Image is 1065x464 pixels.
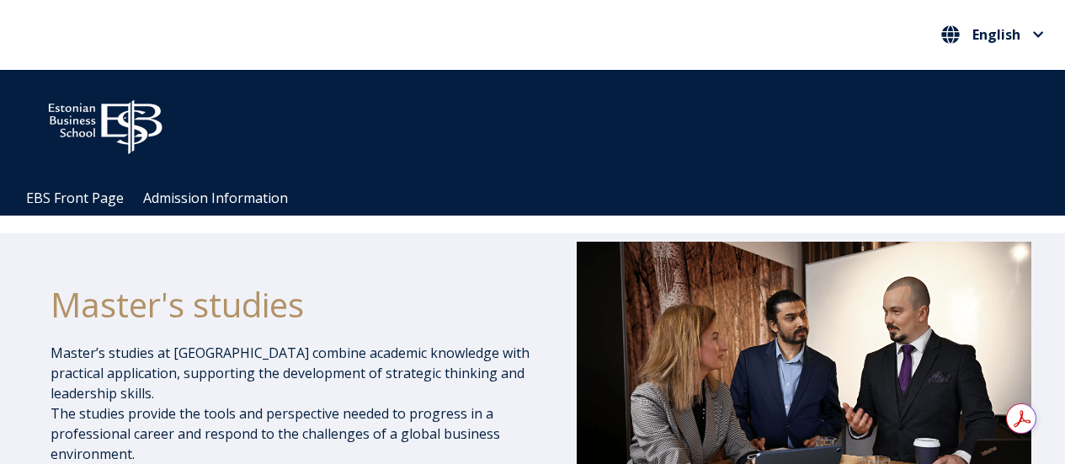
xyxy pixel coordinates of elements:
span: Community for Growth and Resp [472,116,679,135]
h1: Master's studies [51,284,539,326]
p: Master’s studies at [GEOGRAPHIC_DATA] combine academic knowledge with practical application, supp... [51,343,539,464]
a: Admission Information [143,189,288,207]
nav: Select your language [937,21,1048,49]
a: EBS Front Page [26,189,124,207]
img: ebs_logo2016_white [34,87,177,159]
button: English [937,21,1048,48]
div: Navigation Menu [17,181,1065,216]
span: English [972,28,1020,41]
